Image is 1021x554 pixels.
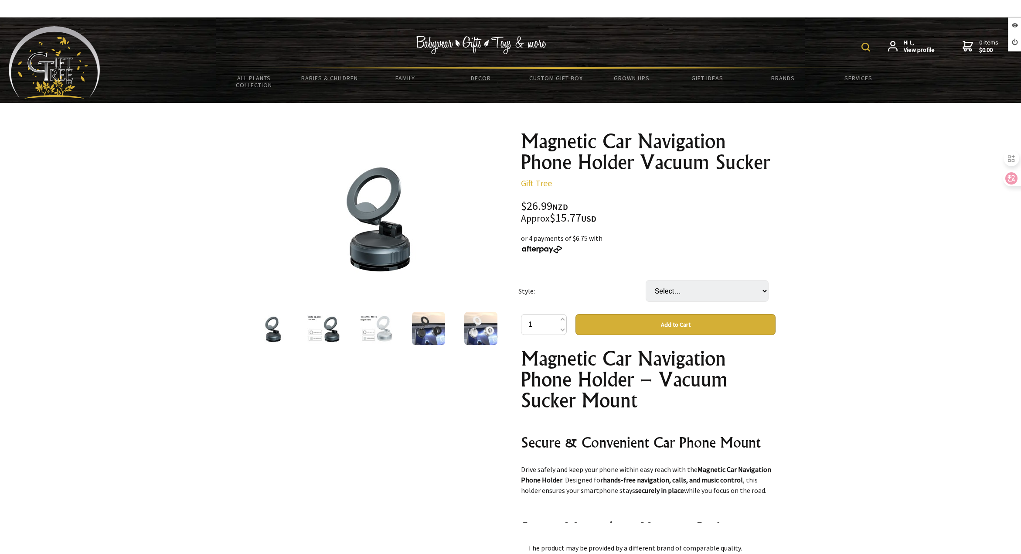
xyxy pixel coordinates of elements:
[594,69,670,87] a: Grown Ups
[521,464,776,496] p: Drive safely and keep your phone within easy reach with the . Designed for , this holder ensures ...
[360,312,393,345] img: Magnetic Car Navigation Phone Holder Vacuum Sucker
[521,246,563,253] img: Afterpay
[979,46,998,54] strong: $0.00
[888,39,935,54] a: Hi L,View profile
[9,26,100,99] img: Babyware - Gifts - Toys and more...
[861,43,870,51] img: product search
[415,36,546,54] img: Babywear - Gifts - Toys & more
[552,202,568,212] span: NZD
[305,148,441,284] img: Magnetic Car Navigation Phone Holder Vacuum Sucker
[635,486,684,495] strong: securely in place
[307,312,340,345] img: Magnetic Car Navigation Phone Holder Vacuum Sucker
[575,314,776,335] button: Add to Cart
[292,69,367,87] a: Babies & Children
[904,39,935,54] span: Hi L,
[521,465,771,484] strong: Magnetic Car Navigation Phone Holder
[464,312,497,345] img: Magnetic Car Navigation Phone Holder Vacuum Sucker
[412,312,445,345] img: Magnetic Car Navigation Phone Holder Vacuum Sucker
[979,38,998,54] span: 0 items
[603,475,743,484] strong: hands-free navigation, calls, and music control
[518,268,646,314] td: Style:
[521,201,776,224] div: $26.99 $15.77
[745,69,820,87] a: Brands
[521,212,550,224] small: Approx
[521,432,776,453] h2: Secure & Convenient Car Phone Mount
[521,178,552,188] a: Gift Tree
[518,69,594,87] a: Custom Gift Box
[521,348,776,411] h1: Magnetic Car Navigation Phone Holder – Vacuum Sucker Mount
[821,69,896,87] a: Services
[216,69,292,94] a: All Plants Collection
[368,69,443,87] a: Family
[963,39,998,54] a: 0 items$0.00
[255,312,288,345] img: Magnetic Car Navigation Phone Holder Vacuum Sucker
[904,46,935,54] strong: View profile
[521,131,776,173] h1: Magnetic Car Navigation Phone Holder Vacuum Sucker
[670,69,745,87] a: Gift Ideas
[521,233,776,254] div: or 4 payments of $6.75 with
[581,214,596,224] span: USD
[443,69,518,87] a: Decor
